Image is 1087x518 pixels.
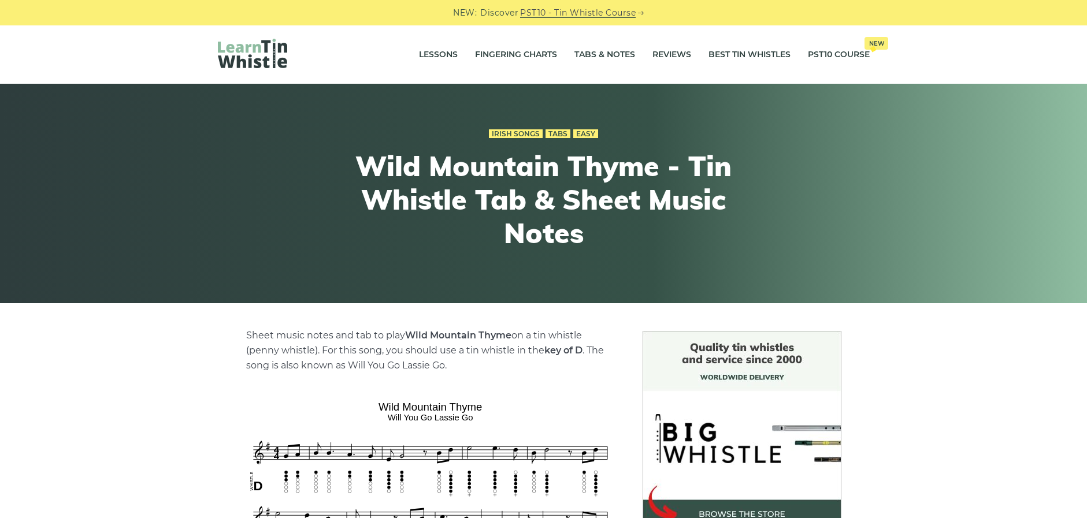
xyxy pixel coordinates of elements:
a: Reviews [652,40,691,69]
a: Easy [573,129,598,139]
h1: Wild Mountain Thyme - Tin Whistle Tab & Sheet Music Notes [331,150,756,249]
a: Best Tin Whistles [708,40,791,69]
img: LearnTinWhistle.com [218,39,287,68]
a: Tabs [546,129,570,139]
strong: Wild Mountain Thyme [405,330,511,341]
a: Fingering Charts [475,40,557,69]
a: Tabs & Notes [574,40,635,69]
a: Lessons [419,40,458,69]
a: Irish Songs [489,129,543,139]
a: PST10 CourseNew [808,40,870,69]
span: New [865,37,888,50]
p: Sheet music notes and tab to play on a tin whistle (penny whistle). For this song, you should use... [246,328,615,373]
strong: key of D [544,345,583,356]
